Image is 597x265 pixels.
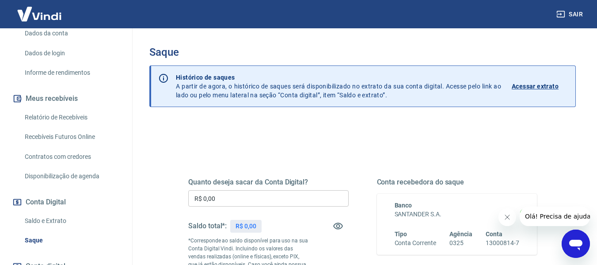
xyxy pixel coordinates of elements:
[21,167,122,185] a: Disponibilização de agenda
[21,148,122,166] a: Contratos com credores
[449,238,472,248] h6: 0325
[176,73,501,82] p: Histórico de saques
[21,44,122,62] a: Dados de login
[449,230,472,238] span: Agência
[188,222,227,230] h5: Saldo total*:
[486,230,502,238] span: Conta
[11,192,122,212] button: Conta Digital
[11,0,68,27] img: Vindi
[520,207,590,226] iframe: Mensagem da empresa
[562,230,590,258] iframe: Botão para abrir a janela de mensagens
[21,212,122,230] a: Saldo e Extrato
[512,82,559,91] p: Acessar extrato
[21,128,122,146] a: Recebíveis Futuros Online
[21,64,122,82] a: Informe de rendimentos
[395,230,407,238] span: Tipo
[5,6,74,13] span: Olá! Precisa de ajuda?
[555,6,586,23] button: Sair
[236,222,256,231] p: R$ 0,00
[149,46,576,58] h3: Saque
[512,73,568,100] a: Acessar extrato
[377,178,537,187] h5: Conta recebedora do saque
[395,210,520,219] h6: SANTANDER S.A.
[176,73,501,100] p: A partir de agora, o histórico de saques será disponibilizado no extrato da sua conta digital. Ac...
[188,178,349,187] h5: Quanto deseja sacar da Conta Digital?
[498,208,516,226] iframe: Fechar mensagem
[21,231,122,250] a: Saque
[486,238,519,248] h6: 13000814-7
[395,202,412,209] span: Banco
[21,24,122,42] a: Dados da conta
[11,89,122,108] button: Meus recebíveis
[395,238,436,248] h6: Conta Corrente
[21,108,122,127] a: Relatório de Recebíveis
